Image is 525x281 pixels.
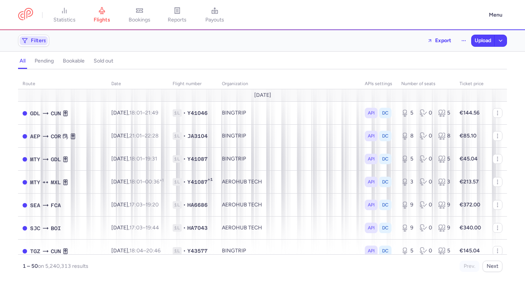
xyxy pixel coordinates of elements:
[129,202,143,208] time: 17:03
[438,201,451,209] div: 9
[382,224,388,232] span: DC
[145,179,164,185] time: 00:36
[30,132,40,140] span: AEP
[51,132,61,140] span: COR
[217,194,360,217] td: AEROHUB TECH
[401,247,414,255] div: 5
[420,155,432,163] div: 0
[145,110,158,116] time: 21:49
[20,58,26,64] h4: all
[187,247,208,255] span: Y43577
[31,38,46,44] span: Filters
[145,133,159,139] time: 22:28
[83,7,121,23] a: flights
[460,179,479,185] strong: €213.57
[397,78,455,90] th: number of seats
[382,155,388,163] span: DC
[422,35,456,47] button: Export
[111,202,159,208] span: [DATE],
[18,35,49,46] button: Filters
[18,8,33,22] a: CitizenPlane red outlined logo
[168,17,187,23] span: reports
[183,224,186,232] span: •
[217,102,360,125] td: BINGTRIP
[208,177,213,185] span: +1
[217,217,360,240] td: AEROHUB TECH
[173,247,182,255] span: 1L
[187,201,208,209] span: HA6686
[368,201,375,209] span: API
[94,17,110,23] span: flights
[460,224,481,231] strong: €340.00
[205,17,224,23] span: payouts
[129,224,159,231] span: –
[173,224,182,232] span: 1L
[460,247,480,254] strong: €145.04
[183,178,186,186] span: •
[217,240,360,263] td: BINGTRIP
[401,155,414,163] div: 5
[146,247,161,254] time: 20:46
[420,201,432,209] div: 0
[438,132,451,140] div: 8
[173,178,182,186] span: 1L
[159,178,164,183] sup: +1
[129,202,159,208] span: –
[187,132,208,140] span: JA3104
[158,7,196,23] a: reports
[187,155,208,163] span: Y41087
[475,38,491,44] span: Upload
[146,224,159,231] time: 19:44
[217,78,360,90] th: organization
[187,178,208,186] span: Y41087
[460,156,478,162] strong: €45.04
[438,109,451,117] div: 5
[460,261,479,272] button: Prev.
[401,201,414,209] div: 9
[382,178,388,186] span: DC
[51,247,61,255] span: CUN
[23,263,38,269] strong: 1 – 50
[30,109,40,118] span: GDL
[187,109,208,117] span: Y41046
[368,132,375,140] span: API
[360,78,397,90] th: APIs settings
[401,178,414,186] div: 3
[401,224,414,232] div: 9
[168,78,217,90] th: Flight number
[51,109,61,118] span: CUN
[183,247,186,255] span: •
[368,155,375,163] span: API
[94,58,113,64] h4: sold out
[183,132,186,140] span: •
[51,224,61,232] span: BOI
[368,178,375,186] span: API
[483,261,502,272] button: Next
[401,109,414,117] div: 5
[460,110,479,116] strong: €144.56
[368,109,375,117] span: API
[18,78,107,90] th: route
[382,247,388,255] span: DC
[254,92,271,98] span: [DATE]
[484,8,507,22] button: Menu
[173,155,182,163] span: 1L
[455,78,488,90] th: Ticket price
[183,155,186,163] span: •
[145,156,157,162] time: 19:31
[129,17,150,23] span: bookings
[129,110,142,116] time: 18:01
[438,155,451,163] div: 5
[420,178,432,186] div: 0
[217,148,360,171] td: BINGTRIP
[217,171,360,194] td: AEROHUB TECH
[183,201,186,209] span: •
[30,201,40,209] span: SEA
[420,247,432,255] div: 0
[111,247,161,254] span: [DATE],
[30,178,40,186] span: MTY
[129,133,142,139] time: 21:01
[420,132,432,140] div: 0
[129,156,157,162] span: –
[196,7,234,23] a: payouts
